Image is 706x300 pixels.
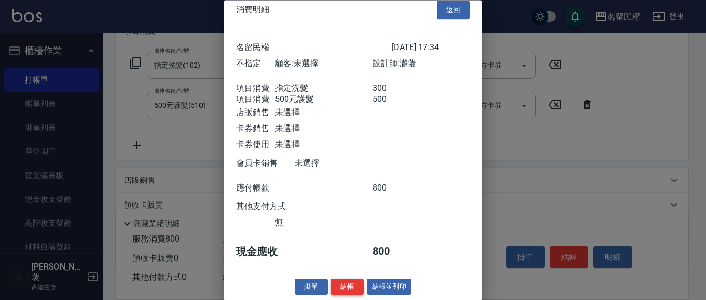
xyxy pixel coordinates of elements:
div: 項目消費 [236,94,275,105]
div: 店販銷售 [236,108,275,119]
div: 300 [373,84,411,94]
button: 返回 [437,1,470,20]
div: 卡券銷售 [236,124,275,135]
div: 未選擇 [275,124,372,135]
div: 會員卡銷售 [236,159,295,169]
div: 未選擇 [295,159,392,169]
div: 500 [373,94,411,105]
div: 名留民權 [236,43,392,54]
div: 800 [373,183,411,194]
div: 未選擇 [275,140,372,151]
div: 不指定 [236,59,275,70]
div: 指定洗髮 [275,84,372,94]
button: 結帳 [331,279,364,295]
button: 結帳並列印 [367,279,412,295]
div: 其他支付方式 [236,202,314,213]
div: 500元護髮 [275,94,372,105]
div: 應付帳款 [236,183,275,194]
div: 設計師: 瀞蓤 [373,59,470,70]
div: 無 [275,218,372,229]
div: 未選擇 [275,108,372,119]
div: [DATE] 17:34 [392,43,470,54]
div: 卡券使用 [236,140,275,151]
div: 800 [373,245,411,259]
div: 顧客: 未選擇 [275,59,372,70]
div: 現金應收 [236,245,295,259]
button: 掛單 [295,279,328,295]
span: 消費明細 [236,5,269,15]
div: 項目消費 [236,84,275,94]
